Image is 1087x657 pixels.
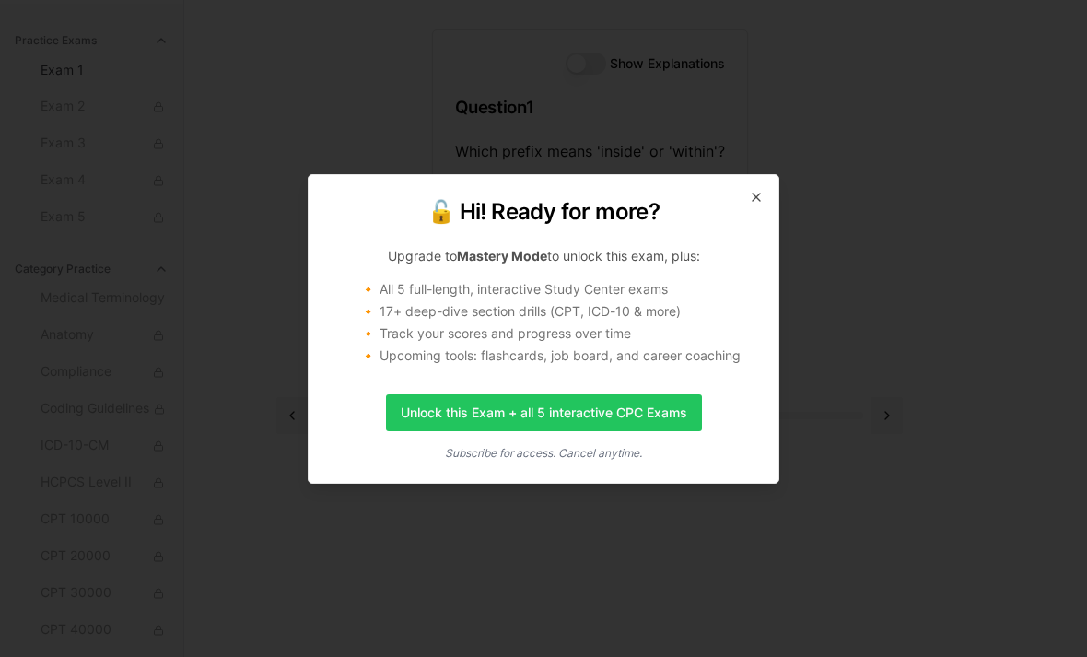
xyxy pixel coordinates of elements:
li: 🔸 All 5 full-length, interactive Study Center exams [360,280,756,299]
i: Subscribe for access. Cancel anytime. [445,446,642,460]
a: Unlock this Exam + all 5 interactive CPC Exams [386,394,702,431]
h2: 🔓 Hi! Ready for more? [331,197,756,227]
p: Upgrade to to unlock this exam, plus: [331,247,756,265]
strong: Mastery Mode [457,248,547,264]
li: 🔸 17+ deep-dive section drills (CPT, ICD-10 & more) [360,302,756,321]
li: 🔸 Track your scores and progress over time [360,324,756,343]
li: 🔸 Upcoming tools: flashcards, job board, and career coaching [360,346,756,365]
